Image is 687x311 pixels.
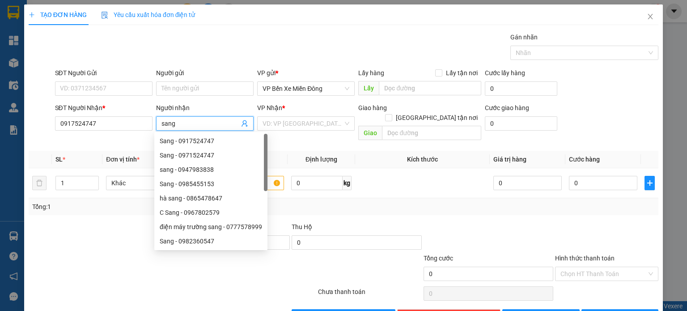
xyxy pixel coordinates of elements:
input: Dọc đường [382,126,481,140]
div: Tổng: 1 [32,202,266,212]
span: VP Bến Xe Miền Đông [263,82,349,95]
div: SĐT Người Gửi [55,68,153,78]
div: Sang - 0971524747 [154,148,267,162]
span: SL [55,156,63,163]
div: Sang - 0982360547 [154,234,267,248]
span: [GEOGRAPHIC_DATA] tận nơi [392,113,481,123]
span: close [647,13,654,20]
div: Sang - 0917524747 [160,136,262,146]
span: Định lượng [305,156,337,163]
span: Thu Hộ [292,223,312,230]
span: Giá trị hàng [493,156,526,163]
span: Khác [111,176,186,190]
label: Gán nhãn [510,34,538,41]
div: C Sang - 0967802579 [160,208,262,217]
span: Yêu cầu xuất hóa đơn điện tử [101,11,195,18]
div: hà sang - 0865478647 [154,191,267,205]
span: user-add [241,120,248,127]
span: kg [343,176,352,190]
div: Sang - 0971524747 [160,150,262,160]
div: hà sang - 0865478647 [160,193,262,203]
div: SĐT Người Nhận [55,103,153,113]
span: Giao [358,126,382,140]
div: Sang - 0917524747 [154,134,267,148]
div: điện máy trường sang - 0777578999 [160,222,262,232]
span: Lấy [358,81,379,95]
img: icon [101,12,108,19]
span: plus [29,12,35,18]
button: plus [645,176,655,190]
input: 0 [493,176,562,190]
div: Sang - 0985455153 [154,177,267,191]
span: Giao hàng [358,104,387,111]
span: Cước hàng [569,156,600,163]
button: delete [32,176,47,190]
div: Người nhận [156,103,254,113]
div: điện máy trường sang - 0777578999 [154,220,267,234]
span: TẠO ĐƠN HÀNG [29,11,87,18]
div: Sang - 0985455153 [160,179,262,189]
input: Dọc đường [379,81,481,95]
div: Chưa thanh toán [317,287,422,302]
button: Close [638,4,663,30]
div: Người gửi [156,68,254,78]
div: sang - 0947983838 [160,165,262,175]
span: Tổng cước [424,255,453,262]
div: sang - 0947983838 [154,162,267,177]
span: Lấy tận nơi [442,68,481,78]
div: C Sang - 0967802579 [154,205,267,220]
span: VP Nhận [257,104,282,111]
label: Cước giao hàng [485,104,529,111]
span: Lấy hàng [358,69,384,77]
input: Cước lấy hàng [485,81,557,96]
span: plus [645,179,654,187]
label: Cước lấy hàng [485,69,525,77]
div: VP gửi [257,68,355,78]
input: Cước giao hàng [485,116,557,131]
div: Sang - 0982360547 [160,236,262,246]
span: Kích thước [407,156,438,163]
label: Hình thức thanh toán [555,255,615,262]
span: Đơn vị tính [106,156,140,163]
